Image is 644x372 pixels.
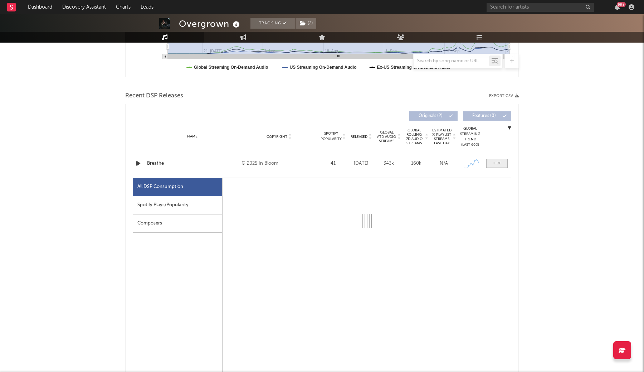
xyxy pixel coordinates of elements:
div: 343k [377,160,401,167]
span: Originals ( 2 ) [414,114,447,118]
button: Tracking [250,18,295,29]
span: Features ( 0 ) [468,114,501,118]
span: Global Rolling 7D Audio Streams [404,128,424,145]
text: 2… [507,49,513,53]
div: Spotify Plays/Popularity [133,196,222,214]
span: Copyright [267,135,287,139]
div: All DSP Consumption [133,178,222,196]
button: Export CSV [489,94,519,98]
span: Global ATD Audio Streams [377,130,396,143]
span: Spotify Popularity [321,131,342,142]
div: Composers [133,214,222,233]
button: Features(0) [463,111,511,121]
div: 99 + [617,2,626,7]
input: Search for artists [487,3,594,12]
button: Originals(2) [409,111,458,121]
div: 41 [321,160,346,167]
div: All DSP Consumption [137,183,183,191]
span: ( 2 ) [295,18,317,29]
span: Released [351,135,367,139]
button: (2) [296,18,316,29]
div: 160k [404,160,428,167]
span: Recent DSP Releases [125,92,183,100]
div: N/A [432,160,456,167]
div: Overgrown [179,18,241,30]
a: Breathe [147,160,238,167]
button: 99+ [615,4,620,10]
div: [DATE] [349,160,373,167]
div: Global Streaming Trend (Last 60D) [459,126,481,148]
div: Name [147,134,238,139]
div: © 2025 In Bloom [241,159,317,168]
input: Search by song name or URL [414,58,489,64]
span: Estimated % Playlist Streams Last Day [432,128,452,145]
